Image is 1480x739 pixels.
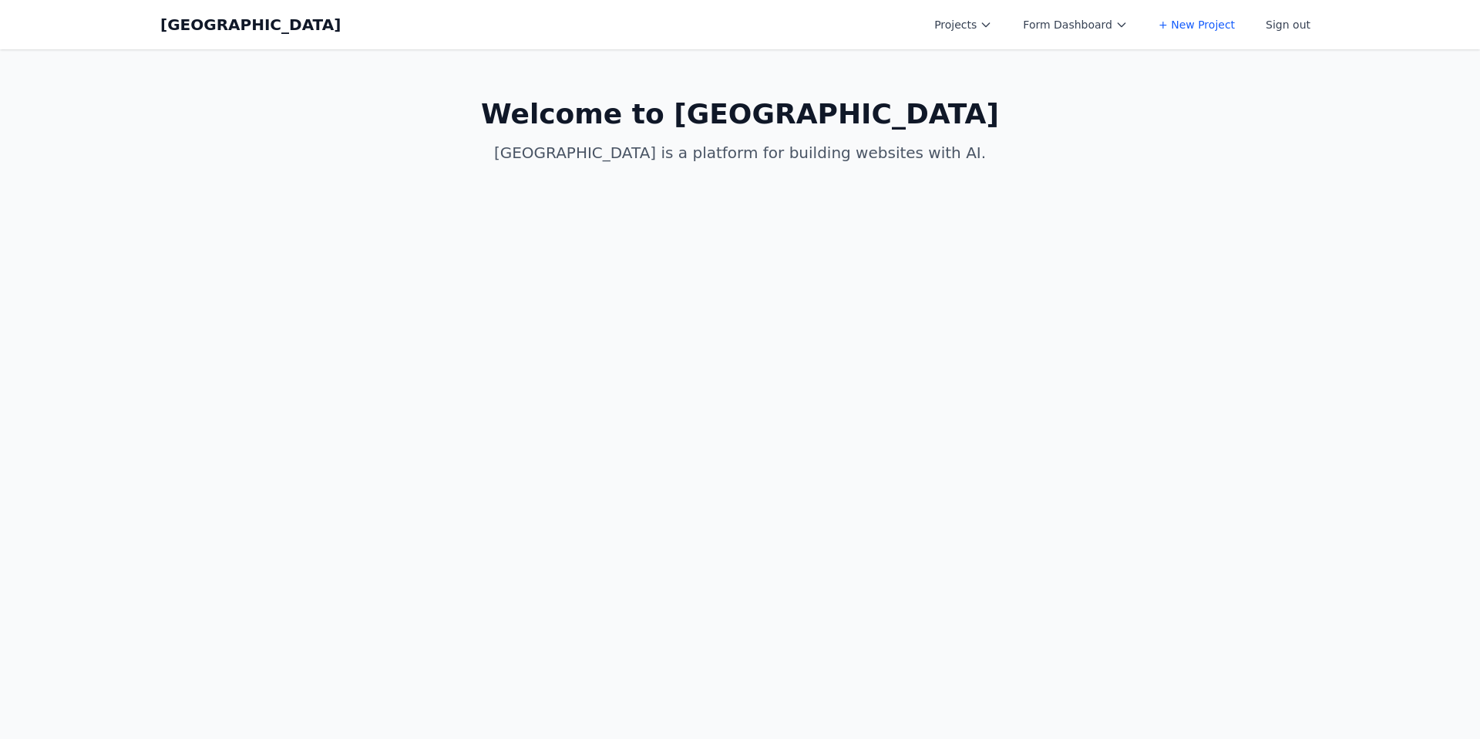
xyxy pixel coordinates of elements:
button: Form Dashboard [1014,11,1137,39]
a: [GEOGRAPHIC_DATA] [160,14,341,35]
button: Projects [925,11,1001,39]
p: [GEOGRAPHIC_DATA] is a platform for building websites with AI. [444,142,1036,164]
a: + New Project [1149,11,1244,39]
button: Sign out [1256,11,1320,39]
h1: Welcome to [GEOGRAPHIC_DATA] [444,99,1036,130]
